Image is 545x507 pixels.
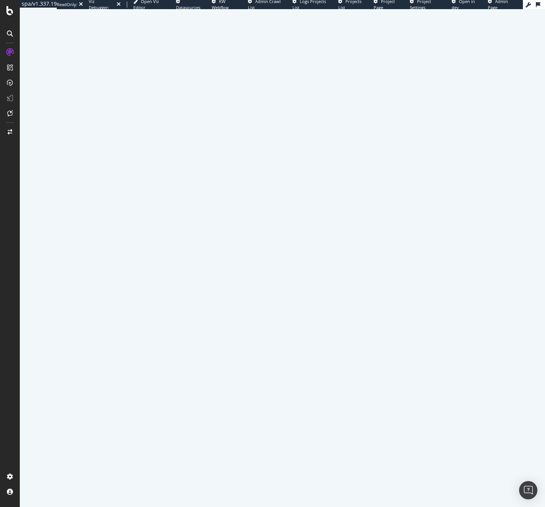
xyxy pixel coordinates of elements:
[255,238,310,266] div: animation
[57,2,77,8] div: ReadOnly:
[176,5,200,10] span: Datasources
[519,481,537,499] div: Open Intercom Messenger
